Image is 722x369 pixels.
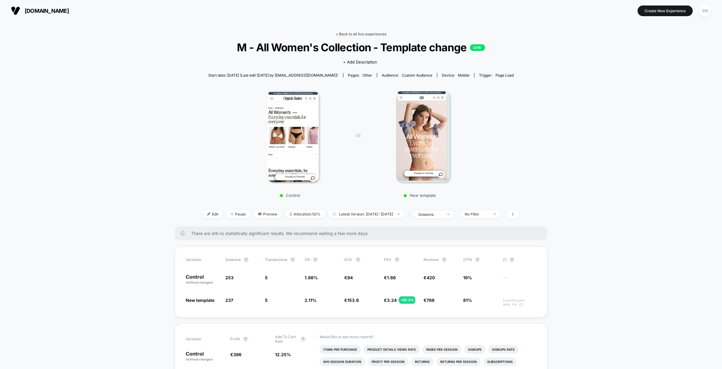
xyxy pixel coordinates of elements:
[463,298,472,303] span: 81%
[186,257,219,262] span: Variation
[186,298,214,303] span: New template
[503,257,536,262] span: CI
[225,275,234,280] span: 253
[233,352,241,357] span: 396
[418,212,443,217] div: sessions
[494,213,496,215] img: end
[495,73,514,78] span: Page Load
[424,257,439,262] span: Revenue
[265,257,287,262] span: Transactions
[437,73,474,78] span: Device:
[344,298,359,303] span: €
[503,276,536,285] span: ---
[437,357,481,366] li: Returns Per Session
[348,73,372,78] div: Pages:
[186,274,219,285] p: Control
[479,73,514,78] div: Trigger:
[344,275,353,280] span: €
[387,275,396,280] span: 1.66
[219,41,503,54] span: M - All Women's Collection - Template change
[387,298,397,303] span: 3.24
[243,337,248,342] button: ?
[226,210,250,218] span: Pause
[347,275,353,280] span: 84
[396,91,450,182] img: New template main
[225,298,233,303] span: 237
[290,257,295,262] button: ?
[186,280,213,284] span: (without changes)
[465,212,489,216] div: No Filter
[699,5,711,17] div: SW
[364,345,420,354] li: Product Details Views Rate
[424,275,435,280] span: €
[267,91,319,182] img: Control main
[186,335,219,344] span: Variation
[305,257,310,262] span: CR
[285,210,325,218] span: Allocation: 50%
[475,257,480,262] button: ?
[411,357,434,366] li: Returns
[368,357,408,366] li: Profit Per Session
[442,257,447,262] button: ?
[336,32,386,36] a: < Back to all live experiences
[344,257,352,262] span: AOV
[470,44,485,51] p: LIVE
[230,352,241,357] span: €
[25,8,69,14] span: [DOMAIN_NAME]
[503,298,536,306] span: Insufficient data for CI
[384,275,396,280] span: €
[509,257,514,262] button: ?
[301,337,306,342] button: ?
[320,357,365,366] li: Avg Session Duration
[464,345,485,354] li: Signups
[697,5,713,17] button: SW
[186,357,213,361] span: (without changes)
[423,345,461,354] li: Pages Per Session
[265,298,268,303] span: 5
[427,298,434,303] span: 768
[203,210,223,218] span: Edit
[407,210,414,219] span: |
[343,59,377,65] span: + Add Description
[230,337,240,341] span: Profit
[488,345,518,354] li: Signups Rate
[275,352,291,357] span: 12.25 %
[363,73,372,78] span: other
[313,257,318,262] button: ?
[290,212,292,216] img: rebalance
[399,296,415,304] div: + 95.2 %
[463,275,472,280] span: 19%
[447,214,449,215] img: end
[638,5,693,16] button: Create New Experience
[191,231,535,236] span: There are still no statistically significant results. We recommend waiting a few more days
[484,357,516,366] li: Subscriptions
[402,73,432,78] span: Custom Audience
[305,298,316,303] span: 2.11 %
[395,257,399,262] button: ?
[366,193,473,198] p: New template
[225,257,241,262] span: Sessions
[463,257,497,262] span: OTW
[207,212,210,215] img: edit
[275,335,298,344] span: Add To Cart Rate
[265,275,268,280] span: 5
[382,73,432,78] div: Audience:
[253,210,282,218] span: Preview
[458,73,470,78] span: mobile
[244,257,248,262] button: ?
[231,212,234,215] img: end
[398,213,400,215] img: end
[11,6,20,15] img: Visually logo
[237,193,343,198] p: Control
[320,335,536,339] p: Would like to see more reports?
[347,298,359,303] span: 153.6
[208,73,338,78] span: Start date: [DATE] (Last edit [DATE] by [EMAIL_ADDRESS][DOMAIN_NAME])
[384,257,391,262] span: PSV
[186,351,224,362] p: Control
[427,275,435,280] span: 420
[424,298,434,303] span: €
[9,6,71,16] button: [DOMAIN_NAME]
[356,257,360,262] button: ?
[333,212,336,215] img: calendar
[305,275,318,280] span: 1.98 %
